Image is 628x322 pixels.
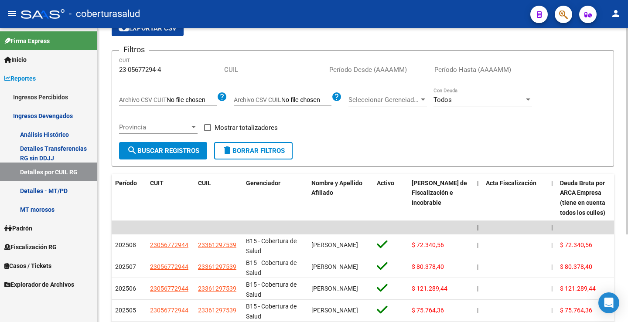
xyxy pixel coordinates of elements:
[198,285,236,292] span: 23361297539
[551,285,553,292] span: |
[611,8,621,19] mat-icon: person
[150,241,188,248] span: 23056772944
[4,74,36,83] span: Reportes
[560,241,592,248] span: $ 72.340,56
[246,237,297,254] span: B15 - Cobertura de Salud
[119,123,190,131] span: Provincia
[373,174,408,222] datatable-header-cell: Activo
[195,174,242,222] datatable-header-cell: CUIL
[127,147,199,155] span: Buscar Registros
[477,224,479,231] span: |
[474,174,482,222] datatable-header-cell: |
[412,285,447,292] span: $ 121.289,44
[115,263,136,270] span: 202507
[246,303,297,320] span: B15 - Cobertura de Salud
[119,24,177,32] span: Exportar CSV
[4,261,51,271] span: Casos / Tickets
[4,280,74,289] span: Explorador de Archivos
[127,145,137,156] mat-icon: search
[560,180,605,216] span: Deuda Bruta por ARCA Empresa (tiene en cuenta todos los cuiles)
[477,285,478,292] span: |
[246,180,280,186] span: Gerenciador
[150,263,188,270] span: 23056772944
[551,224,553,231] span: |
[408,174,474,222] datatable-header-cell: Deuda Bruta Neto de Fiscalización e Incobrable
[150,285,188,292] span: 23056772944
[234,96,281,103] span: Archivo CSV CUIL
[198,263,236,270] span: 23361297539
[214,142,293,159] button: Borrar Filtros
[477,263,478,270] span: |
[119,96,167,103] span: Archivo CSV CUIT
[311,307,358,314] span: [PERSON_NAME]
[598,292,619,313] div: Open Intercom Messenger
[560,307,592,314] span: $ 75.764,36
[348,96,419,104] span: Seleccionar Gerenciador
[412,263,444,270] span: $ 80.378,40
[115,241,136,248] span: 202508
[281,96,331,104] input: Archivo CSV CUIL
[482,174,548,222] datatable-header-cell: Acta Fiscalización
[242,174,308,222] datatable-header-cell: Gerenciador
[412,180,467,207] span: [PERSON_NAME] de Fiscalización e Incobrable
[4,224,32,233] span: Padrón
[560,285,596,292] span: $ 121.289,44
[222,147,285,155] span: Borrar Filtros
[215,122,278,133] span: Mostrar totalizadores
[477,307,478,314] span: |
[4,242,57,252] span: Fiscalización RG
[69,4,140,24] span: - coberturasalud
[246,281,297,298] span: B15 - Cobertura de Salud
[551,180,553,186] span: |
[308,174,373,222] datatable-header-cell: Nombre y Apellido Afiliado
[198,307,236,314] span: 23361297539
[433,96,452,104] span: Todos
[115,180,137,186] span: Período
[198,180,211,186] span: CUIL
[477,180,479,186] span: |
[311,180,362,197] span: Nombre y Apellido Afiliado
[560,263,592,270] span: $ 80.378,40
[551,263,553,270] span: |
[548,174,556,222] datatable-header-cell: |
[119,44,149,56] h3: Filtros
[217,92,227,102] mat-icon: help
[331,92,342,102] mat-icon: help
[311,241,358,248] span: [PERSON_NAME]
[119,142,207,159] button: Buscar Registros
[147,174,195,222] datatable-header-cell: CUIT
[167,96,217,104] input: Archivo CSV CUIT
[4,36,50,46] span: Firma Express
[7,8,17,19] mat-icon: menu
[4,55,27,64] span: Inicio
[311,263,358,270] span: [PERSON_NAME]
[377,180,394,186] span: Activo
[412,241,444,248] span: $ 72.340,56
[115,307,136,314] span: 202505
[119,23,129,33] mat-icon: cloud_download
[112,174,147,222] datatable-header-cell: Período
[412,307,444,314] span: $ 75.764,36
[115,285,136,292] span: 202506
[551,241,553,248] span: |
[150,307,188,314] span: 23056772944
[556,174,622,222] datatable-header-cell: Deuda Bruta por ARCA Empresa (tiene en cuenta todos los cuiles)
[198,241,236,248] span: 23361297539
[486,180,536,186] span: Acta Fiscalización
[112,20,184,36] button: Exportar CSV
[477,241,478,248] span: |
[150,180,164,186] span: CUIT
[246,259,297,276] span: B15 - Cobertura de Salud
[222,145,232,156] mat-icon: delete
[311,285,358,292] span: [PERSON_NAME]
[551,307,553,314] span: |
